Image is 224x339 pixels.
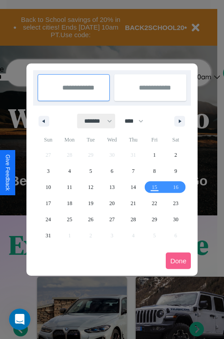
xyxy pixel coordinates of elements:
[101,179,122,195] button: 13
[38,195,59,211] button: 17
[47,163,50,179] span: 3
[165,147,186,163] button: 2
[80,179,101,195] button: 12
[165,179,186,195] button: 16
[144,195,165,211] button: 22
[153,163,156,179] span: 8
[144,133,165,147] span: Fri
[59,163,80,179] button: 4
[46,211,51,227] span: 24
[4,154,11,191] div: Give Feedback
[152,179,157,195] span: 15
[123,195,144,211] button: 21
[59,195,80,211] button: 18
[101,133,122,147] span: Wed
[68,163,71,179] span: 4
[59,211,80,227] button: 25
[166,253,191,269] button: Done
[130,211,136,227] span: 28
[173,195,178,211] span: 23
[123,179,144,195] button: 14
[165,195,186,211] button: 23
[90,163,92,179] span: 5
[38,211,59,227] button: 24
[80,195,101,211] button: 19
[46,227,51,244] span: 31
[165,163,186,179] button: 9
[144,211,165,227] button: 29
[111,163,113,179] span: 6
[144,179,165,195] button: 15
[46,179,51,195] span: 10
[80,163,101,179] button: 5
[152,211,157,227] span: 29
[38,227,59,244] button: 31
[109,211,115,227] span: 27
[153,147,156,163] span: 1
[174,147,177,163] span: 2
[88,195,94,211] span: 19
[59,179,80,195] button: 11
[101,211,122,227] button: 27
[46,195,51,211] span: 17
[67,179,72,195] span: 11
[165,133,186,147] span: Sat
[80,211,101,227] button: 26
[174,163,177,179] span: 9
[123,163,144,179] button: 7
[67,211,72,227] span: 25
[130,195,136,211] span: 21
[59,133,80,147] span: Mon
[9,309,30,330] iframe: Intercom live chat
[38,133,59,147] span: Sun
[144,163,165,179] button: 8
[88,179,94,195] span: 12
[173,179,178,195] span: 16
[123,211,144,227] button: 28
[173,211,178,227] span: 30
[38,179,59,195] button: 10
[123,133,144,147] span: Thu
[80,133,101,147] span: Tue
[132,163,134,179] span: 7
[88,211,94,227] span: 26
[165,211,186,227] button: 30
[101,163,122,179] button: 6
[109,195,115,211] span: 20
[38,163,59,179] button: 3
[109,179,115,195] span: 13
[101,195,122,211] button: 20
[67,195,72,211] span: 18
[130,179,136,195] span: 14
[144,147,165,163] button: 1
[152,195,157,211] span: 22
